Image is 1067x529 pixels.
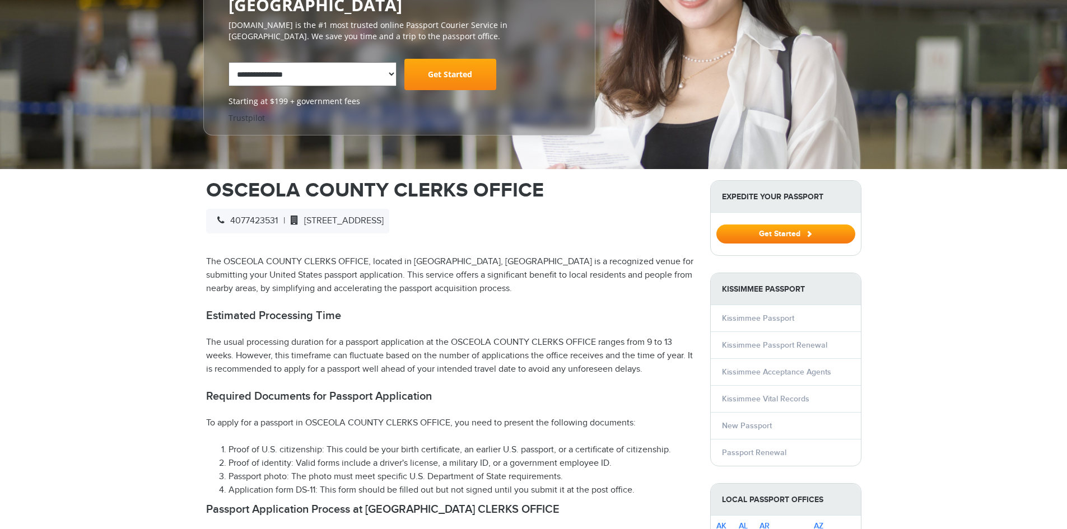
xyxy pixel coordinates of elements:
[229,20,570,42] p: [DOMAIN_NAME] is the #1 most trusted online Passport Courier Service in [GEOGRAPHIC_DATA]. We sav...
[285,216,384,226] span: [STREET_ADDRESS]
[206,309,693,322] h2: Estimated Processing Time
[722,340,827,350] a: Kissimmee Passport Renewal
[229,484,693,497] li: Application form DS-11: This form should be filled out but not signed until you submit it at the ...
[404,59,496,90] a: Get Started
[229,113,265,123] a: Trustpilot
[206,336,693,376] p: The usual processing duration for a passport application at the OSCEOLA COUNTY CLERKS OFFICE rang...
[722,394,809,404] a: Kissimmee Vital Records
[716,229,855,238] a: Get Started
[722,421,772,430] a: New Passport
[722,367,831,377] a: Kissimmee Acceptance Agents
[229,470,693,484] li: Passport photo: The photo must meet specific U.S. Department of State requirements.
[229,443,693,457] li: Proof of U.S. citizenship: This could be your birth certificate, an earlier U.S. passport, or a c...
[711,484,861,516] strong: Local Passport Offices
[206,390,693,403] h2: Required Documents for Passport Application
[212,216,278,226] span: 4077423531
[206,209,389,233] div: |
[206,180,693,200] h1: OSCEOLA COUNTY CLERKS OFFICE
[722,313,794,323] a: Kissimmee Passport
[206,255,693,296] p: The OSCEOLA COUNTY CLERKS OFFICE, located in [GEOGRAPHIC_DATA], [GEOGRAPHIC_DATA] is a recognized...
[711,273,861,305] strong: Kissimmee Passport
[206,503,693,516] h2: Passport Application Process at [GEOGRAPHIC_DATA] CLERKS OFFICE
[229,457,693,470] li: Proof of identity: Valid forms include a driver's license, a military ID, or a government employe...
[716,224,855,244] button: Get Started
[229,96,570,107] span: Starting at $199 + government fees
[711,181,861,213] strong: Expedite Your Passport
[206,416,693,430] p: To apply for a passport in OSCEOLA COUNTY CLERKS OFFICE, you need to present the following docume...
[722,448,786,457] a: Passport Renewal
